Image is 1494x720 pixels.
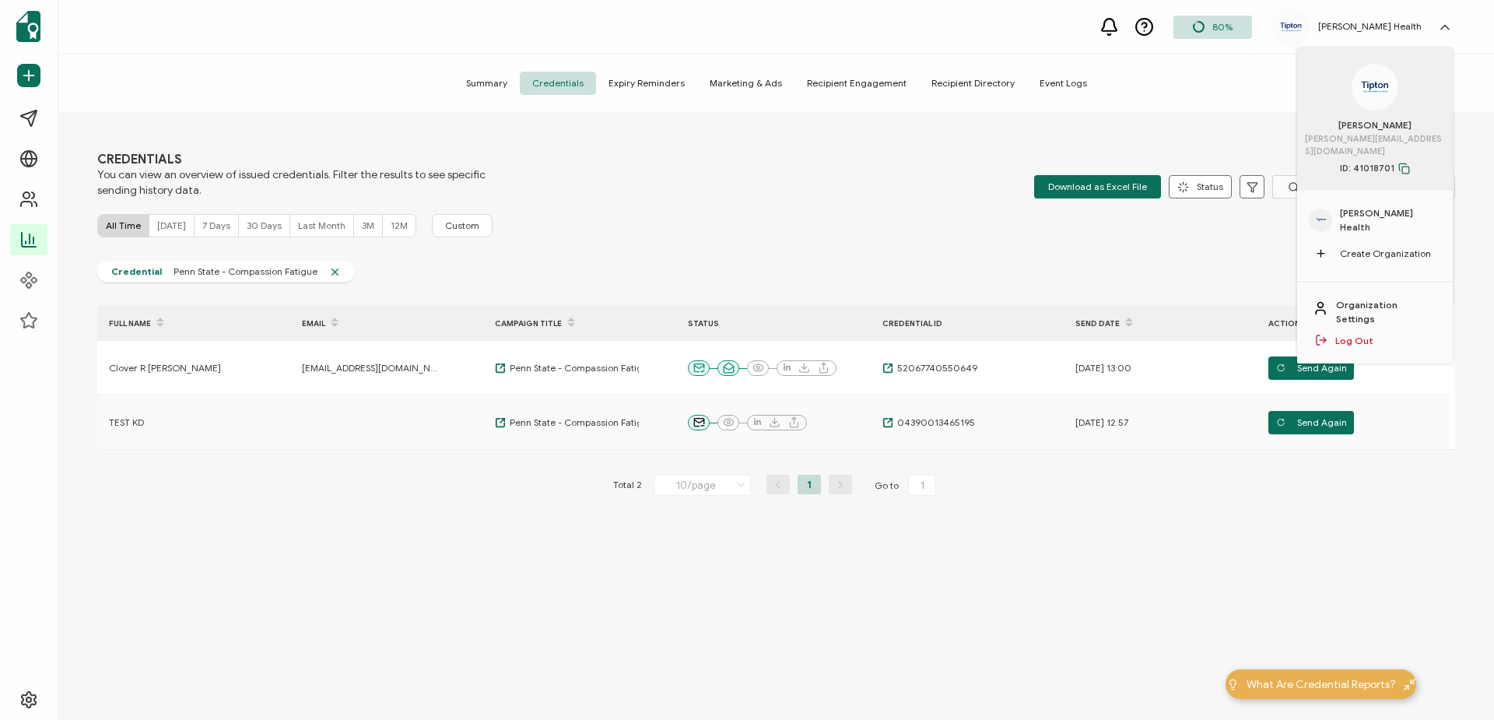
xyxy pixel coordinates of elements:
span: Credential [111,265,162,278]
a: 04390013465195 [882,416,975,429]
span: 12M [391,220,408,231]
span: CREDENTIALS [97,152,486,167]
span: [EMAIL_ADDRESS][DOMAIN_NAME] [302,362,438,374]
span: 30 Days [247,220,282,231]
span: Go to [875,475,939,497]
span: Total 2 [613,475,642,497]
span: 80% [1212,21,1233,33]
span: [DATE] 13:00 [1075,362,1131,374]
span: What Are Credential Reports? [1247,676,1396,693]
span: Clover R [PERSON_NAME] [109,362,221,374]
div: STATUS [676,314,871,332]
span: Recipient Engagement [794,72,919,95]
img: d53189b9-353e-42ff-9f98-8e420995f065.jpg [1315,217,1327,223]
span: Summary [454,72,520,95]
span: 7 Days [202,220,230,231]
span: Expiry Reminders [596,72,697,95]
div: Send Date [1064,310,1219,336]
span: Marketing & Ads [697,72,794,95]
iframe: Chat Widget [1416,645,1494,720]
span: Send Again [1276,356,1347,380]
span: Custom [445,220,479,232]
input: Search for names, email addresses, and IDs [1272,175,1455,198]
a: Organization Settings [1336,298,1437,326]
span: [PERSON_NAME] [1338,118,1412,132]
div: ACTIONS [1257,314,1412,332]
span: Event Logs [1027,72,1099,95]
span: 52067740550649 [893,362,977,374]
span: Create Organization [1340,247,1431,261]
span: 3M [362,220,374,231]
span: [PERSON_NAME][EMAIL_ADDRESS][DOMAIN_NAME] [1305,132,1445,158]
span: TEST KD [109,416,144,429]
img: minimize-icon.svg [1404,679,1415,690]
li: 1 [798,475,821,494]
span: ID: 41018701 [1340,161,1410,175]
button: Download as Excel File [1034,175,1161,198]
div: CREDENTIAL ID [871,314,1026,332]
button: Send Again [1268,356,1354,380]
img: d53189b9-353e-42ff-9f98-8e420995f065.jpg [1279,21,1303,33]
div: CAMPAIGN TITLE [483,310,639,336]
img: sertifier-logomark-colored.svg [16,11,40,42]
span: 04390013465195 [893,416,975,429]
span: [DATE] 12:57 [1075,416,1128,429]
span: Last Month [298,220,345,231]
a: 52067740550649 [882,362,977,374]
span: All Time [106,220,141,231]
span: [DATE] [157,220,186,231]
span: Credentials [520,72,596,95]
div: EMAIL [290,310,446,336]
div: FULL NAME [97,310,253,336]
span: Penn State - Compassion Fatigue [506,362,654,374]
span: Penn State - Compassion Fatigue [162,265,329,278]
span: Recipient Directory [919,72,1027,95]
span: [PERSON_NAME] Health [1340,206,1441,234]
span: You can view an overview of issued credentials. Filter the results to see specific sending histor... [97,167,486,198]
span: Penn State - Compassion Fatigue [506,416,654,429]
button: Send Again [1268,411,1354,434]
button: Status [1169,175,1232,198]
img: d53189b9-353e-42ff-9f98-8e420995f065.jpg [1360,79,1390,94]
button: Custom [432,214,493,237]
a: Log Out [1335,334,1373,348]
span: Send Again [1276,411,1347,434]
input: Select [654,475,751,496]
span: Download as Excel File [1048,175,1147,198]
h5: [PERSON_NAME] Health [1318,21,1422,32]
